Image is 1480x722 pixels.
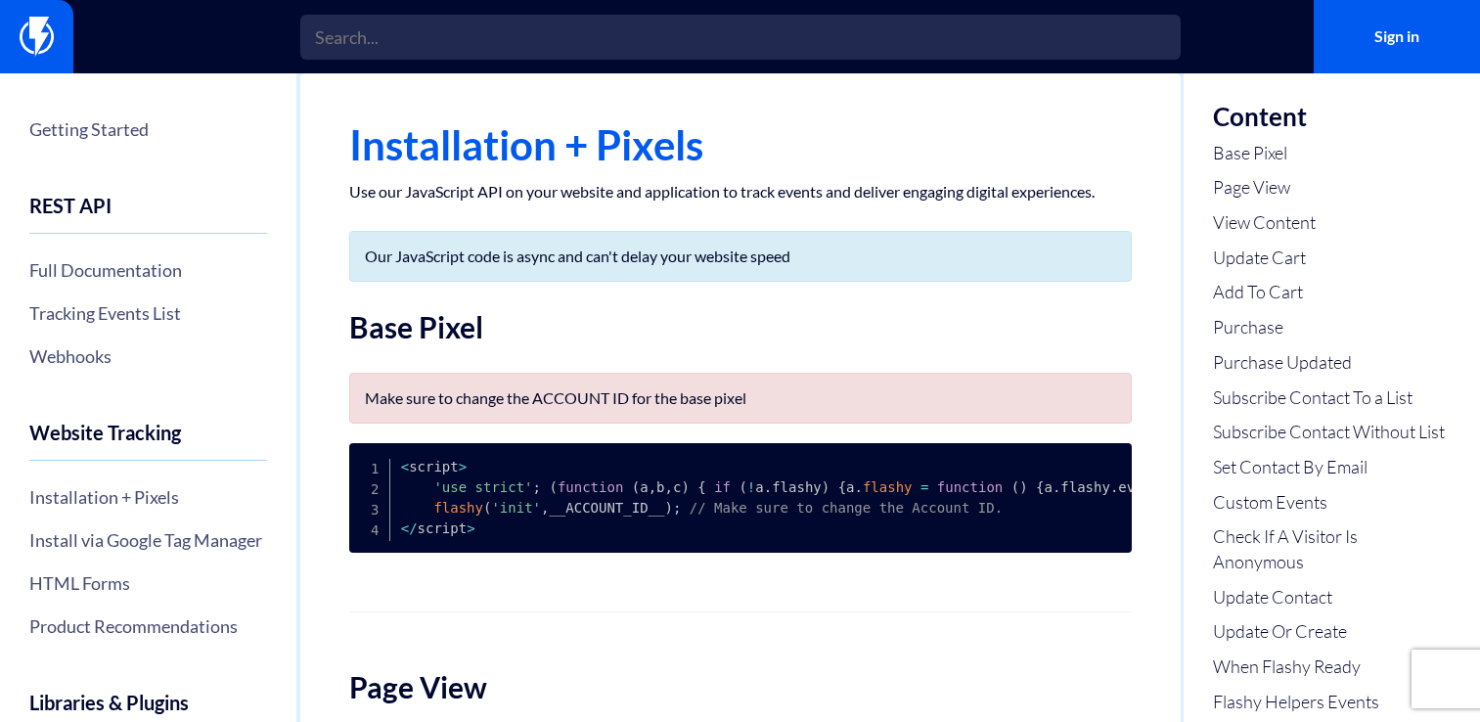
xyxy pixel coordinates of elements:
[640,479,681,495] span: a b c
[681,479,689,495] span: )
[664,500,672,516] span: )
[649,479,656,495] span: ,
[29,566,267,600] a: HTML Forms
[1213,654,1451,680] a: When Flashy Ready
[1053,479,1060,495] span: .
[1213,210,1451,236] a: View Content
[937,479,1003,495] span: function
[467,520,474,536] span: >
[1213,524,1451,574] a: Check If A Visitor Is Anonymous
[401,520,409,536] span: <
[855,479,863,495] span: .
[747,479,755,495] span: !
[863,479,913,495] span: flashy
[1213,619,1451,645] a: Update Or Create
[920,479,928,495] span: =
[29,339,267,373] a: Webhooks
[549,479,557,495] span: (
[690,500,1003,516] span: // Make sure to change the Account ID.
[29,296,267,330] a: Tracking Events List
[29,523,267,557] a: Install via Google Tag Manager
[29,253,267,287] a: Full Documentation
[491,500,541,516] span: 'init'
[1213,350,1451,376] a: Purchase Updated
[764,479,772,495] span: .
[459,459,467,474] span: >
[1019,479,1027,495] span: )
[349,182,1132,202] p: Use our JavaScript API on your website and application to track events and deliver engaging digit...
[29,480,267,514] a: Installation + Pixels
[349,311,1132,343] h2: Base Pixel
[29,113,267,146] a: Getting Started
[1213,141,1451,166] a: Base Pixel
[401,459,409,474] span: <
[714,479,731,495] span: if
[1213,585,1451,610] a: Update Contact
[1011,479,1019,495] span: (
[483,500,491,516] span: (
[1213,246,1451,271] a: Update Cart
[1213,690,1451,715] a: Flashy Helpers Events
[29,609,267,643] a: Product Recommendations
[349,122,1132,167] h1: Installation + Pixels
[1213,455,1451,480] a: Set Contact By Email
[433,479,532,495] span: 'use strict'
[349,671,1132,703] h2: Page View
[1213,280,1451,305] a: Add To Cart
[697,479,705,495] span: {
[29,195,267,234] h4: REST API
[1213,175,1451,201] a: Page View
[1036,479,1044,495] span: {
[1110,479,1118,495] span: .
[29,422,267,461] h4: Website Tracking
[1213,490,1451,516] a: Custom Events
[533,479,541,495] span: ;
[409,520,417,536] span: /
[632,479,640,495] span: (
[1213,385,1451,411] a: Subscribe Contact To a List
[433,500,483,516] span: flashy
[673,500,681,516] span: ;
[300,15,1181,60] input: Search...
[838,479,846,495] span: {
[1213,103,1451,131] h3: Content
[665,479,673,495] span: ,
[365,388,1116,408] p: Make sure to change the ACCOUNT ID for the base pixel
[1213,315,1451,340] a: Purchase
[365,247,1116,266] p: Our JavaScript code is async and can't delay your website speed
[541,500,549,516] span: ,
[558,479,623,495] span: function
[1213,420,1451,445] a: Subscribe Contact Without List
[739,479,746,495] span: (
[822,479,830,495] span: )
